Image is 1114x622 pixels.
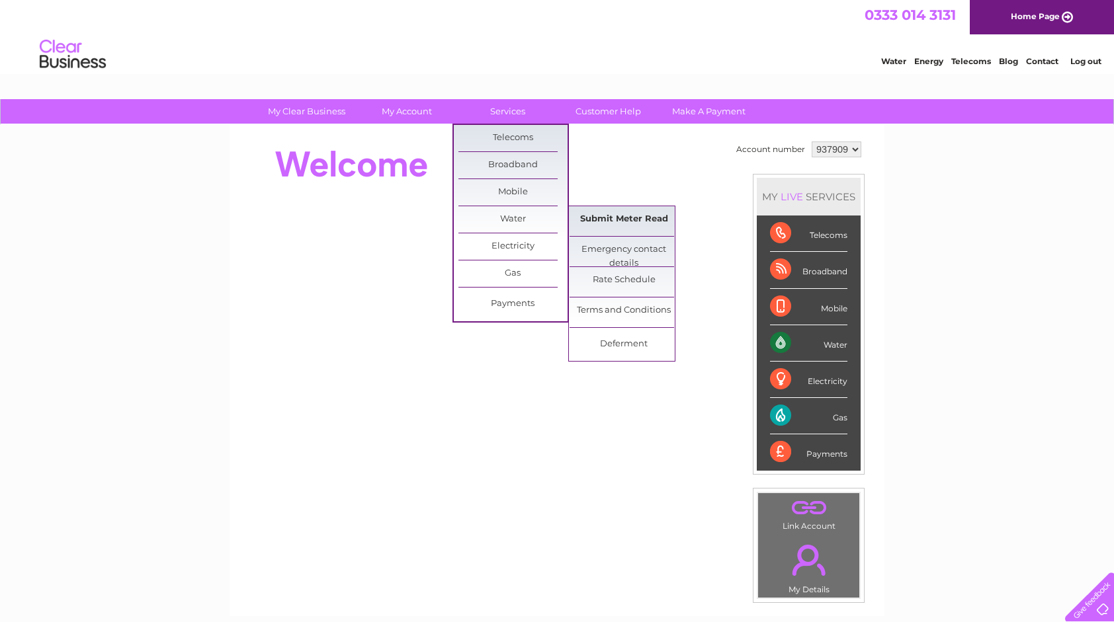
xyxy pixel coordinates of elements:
[757,492,860,534] td: Link Account
[770,398,847,434] div: Gas
[554,99,663,124] a: Customer Help
[1070,56,1101,66] a: Log out
[881,56,906,66] a: Water
[458,206,568,233] a: Water
[458,152,568,178] a: Broadband
[458,291,568,317] a: Payments
[770,434,847,470] div: Payments
[353,99,462,124] a: My Account
[39,34,107,75] img: logo.png
[570,237,679,263] a: Emergency contact details
[914,56,943,66] a: Energy
[865,7,956,23] a: 0333 014 3131
[770,325,847,362] div: Water
[770,362,847,398] div: Electricity
[1026,56,1058,66] a: Contact
[757,178,861,215] div: MY SERVICES
[458,233,568,260] a: Electricity
[458,179,568,206] a: Mobile
[570,267,679,293] a: Rate Schedule
[951,56,991,66] a: Telecoms
[570,206,679,233] a: Submit Meter Read
[245,7,871,64] div: Clear Business is a trading name of Verastar Limited (registered in [GEOGRAPHIC_DATA] No. 3667643...
[453,99,562,124] a: Services
[999,56,1018,66] a: Blog
[570,331,679,358] a: Deferment
[570,297,679,324] a: Terms and Conditions
[770,252,847,288] div: Broadband
[761,537,856,583] a: .
[458,125,568,151] a: Telecoms
[654,99,763,124] a: Make A Payment
[733,138,808,161] td: Account number
[770,289,847,325] div: Mobile
[757,533,860,598] td: My Details
[778,190,806,203] div: LIVE
[252,99,361,124] a: My Clear Business
[761,496,856,520] a: .
[458,260,568,287] a: Gas
[770,215,847,252] div: Telecoms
